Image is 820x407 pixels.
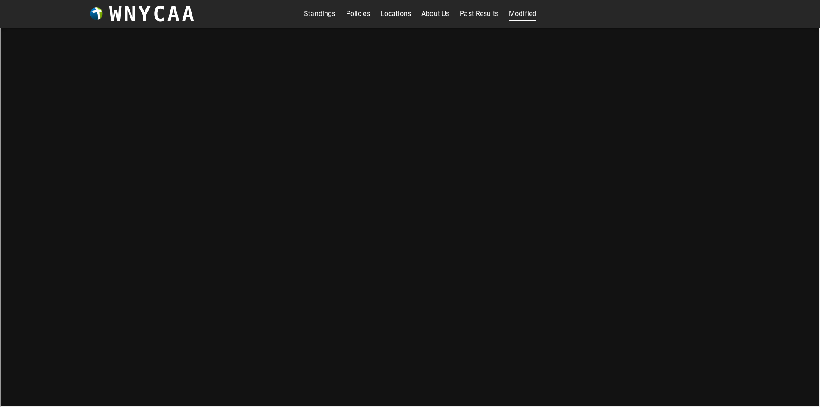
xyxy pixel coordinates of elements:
a: Past Results [460,7,498,21]
a: Modified [509,7,536,21]
h3: WNYCAA [109,2,196,26]
img: wnycaaBall.png [90,7,103,20]
a: Standings [304,7,335,21]
a: About Us [421,7,449,21]
a: Policies [346,7,370,21]
a: Locations [381,7,411,21]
